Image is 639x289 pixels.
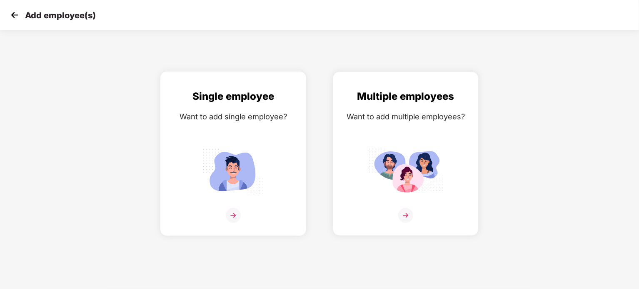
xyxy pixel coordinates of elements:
[398,208,413,223] img: svg+xml;base64,PHN2ZyB4bWxucz0iaHR0cDovL3d3dy53My5vcmcvMjAwMC9zdmciIHdpZHRoPSIzNiIgaGVpZ2h0PSIzNi...
[8,9,21,21] img: svg+xml;base64,PHN2ZyB4bWxucz0iaHR0cDovL3d3dy53My5vcmcvMjAwMC9zdmciIHdpZHRoPSIzMCIgaGVpZ2h0PSIzMC...
[169,111,297,123] div: Want to add single employee?
[342,89,470,104] div: Multiple employees
[342,111,470,123] div: Want to add multiple employees?
[169,89,297,104] div: Single employee
[226,208,241,223] img: svg+xml;base64,PHN2ZyB4bWxucz0iaHR0cDovL3d3dy53My5vcmcvMjAwMC9zdmciIHdpZHRoPSIzNiIgaGVpZ2h0PSIzNi...
[368,145,443,197] img: svg+xml;base64,PHN2ZyB4bWxucz0iaHR0cDovL3d3dy53My5vcmcvMjAwMC9zdmciIGlkPSJNdWx0aXBsZV9lbXBsb3llZS...
[196,145,271,197] img: svg+xml;base64,PHN2ZyB4bWxucz0iaHR0cDovL3d3dy53My5vcmcvMjAwMC9zdmciIGlkPSJTaW5nbGVfZW1wbG95ZWUiIH...
[25,10,96,20] p: Add employee(s)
